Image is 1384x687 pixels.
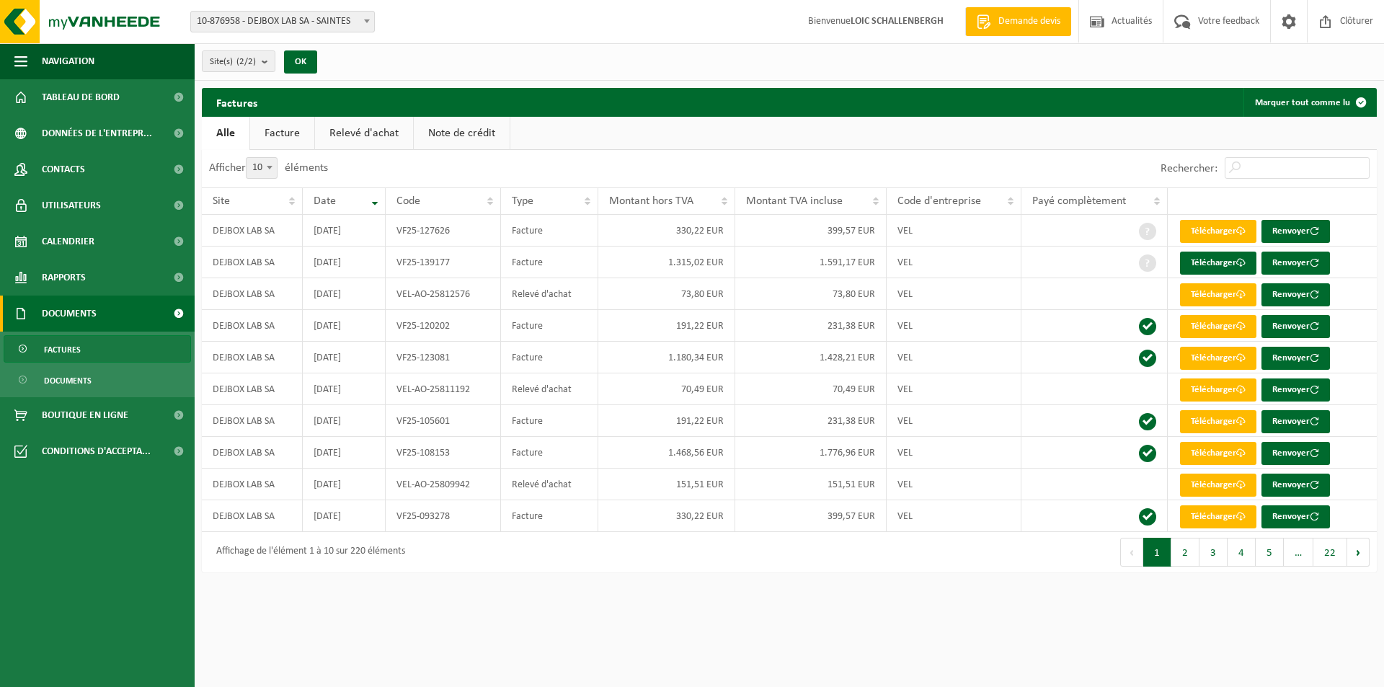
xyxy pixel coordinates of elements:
td: VF25-120202 [386,310,501,342]
a: Facture [250,117,314,150]
a: Télécharger [1180,410,1256,433]
span: Montant hors TVA [609,195,693,207]
td: [DATE] [303,469,386,500]
td: VEL [887,247,1021,278]
span: … [1284,538,1313,567]
span: Utilisateurs [42,187,101,223]
td: DEJBOX LAB SA [202,405,303,437]
td: [DATE] [303,342,386,373]
td: 1.428,21 EUR [735,342,887,373]
td: VEL [887,342,1021,373]
span: Navigation [42,43,94,79]
td: VEL [887,310,1021,342]
button: OK [284,50,317,74]
span: 10 [246,157,278,179]
button: Previous [1120,538,1143,567]
td: Facture [501,342,598,373]
span: Données de l'entrepr... [42,115,152,151]
td: [DATE] [303,310,386,342]
span: 10-876958 - DEJBOX LAB SA - SAINTES [190,11,375,32]
td: VEL [887,278,1021,310]
a: Relevé d'achat [315,117,413,150]
span: Site(s) [210,51,256,73]
span: Site [213,195,230,207]
td: 231,38 EUR [735,310,887,342]
td: VF25-093278 [386,500,501,532]
h2: Factures [202,88,272,116]
td: DEJBOX LAB SA [202,215,303,247]
td: VEL-AO-25809942 [386,469,501,500]
td: 1.591,17 EUR [735,247,887,278]
td: 73,80 EUR [598,278,735,310]
td: DEJBOX LAB SA [202,310,303,342]
button: Renvoyer [1261,283,1330,306]
td: Facture [501,500,598,532]
td: 70,49 EUR [598,373,735,405]
button: Renvoyer [1261,347,1330,370]
td: DEJBOX LAB SA [202,500,303,532]
button: Renvoyer [1261,220,1330,243]
a: Télécharger [1180,505,1256,528]
span: Documents [42,296,97,332]
span: 10 [247,158,277,178]
button: 3 [1199,538,1228,567]
td: [DATE] [303,405,386,437]
td: VEL [887,215,1021,247]
count: (2/2) [236,57,256,66]
span: Montant TVA incluse [746,195,843,207]
label: Afficher éléments [209,162,328,174]
span: Rapports [42,260,86,296]
td: DEJBOX LAB SA [202,373,303,405]
button: Renvoyer [1261,474,1330,497]
button: Renvoyer [1261,505,1330,528]
td: 73,80 EUR [735,278,887,310]
a: Télécharger [1180,220,1256,243]
span: Code d'entreprise [897,195,981,207]
a: Télécharger [1180,252,1256,275]
td: [DATE] [303,437,386,469]
button: Renvoyer [1261,410,1330,433]
button: 4 [1228,538,1256,567]
td: Relevé d'achat [501,373,598,405]
td: VF25-139177 [386,247,501,278]
td: 70,49 EUR [735,373,887,405]
td: Relevé d'achat [501,278,598,310]
td: Facture [501,437,598,469]
button: Renvoyer [1261,252,1330,275]
td: VEL [887,437,1021,469]
td: VEL [887,500,1021,532]
td: 330,22 EUR [598,215,735,247]
span: 10-876958 - DEJBOX LAB SA - SAINTES [191,12,374,32]
td: 1.315,02 EUR [598,247,735,278]
span: Type [512,195,533,207]
span: Date [314,195,336,207]
a: Alle [202,117,249,150]
td: DEJBOX LAB SA [202,469,303,500]
td: DEJBOX LAB SA [202,342,303,373]
td: VEL [887,469,1021,500]
a: Note de crédit [414,117,510,150]
span: Code [396,195,420,207]
td: 330,22 EUR [598,500,735,532]
div: Affichage de l'élément 1 à 10 sur 220 éléments [209,539,405,565]
span: Conditions d'accepta... [42,433,151,469]
a: Factures [4,335,191,363]
button: Marquer tout comme lu [1243,88,1375,117]
a: Télécharger [1180,347,1256,370]
td: Facture [501,247,598,278]
td: [DATE] [303,247,386,278]
td: DEJBOX LAB SA [202,437,303,469]
a: Télécharger [1180,315,1256,338]
a: Télécharger [1180,474,1256,497]
a: Télécharger [1180,283,1256,306]
td: 151,51 EUR [735,469,887,500]
button: Renvoyer [1261,315,1330,338]
td: 191,22 EUR [598,405,735,437]
span: Contacts [42,151,85,187]
span: Boutique en ligne [42,397,128,433]
td: VF25-108153 [386,437,501,469]
strong: LOIC SCHALLENBERGH [851,16,944,27]
td: Facture [501,310,598,342]
td: DEJBOX LAB SA [202,278,303,310]
span: Demande devis [995,14,1064,29]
